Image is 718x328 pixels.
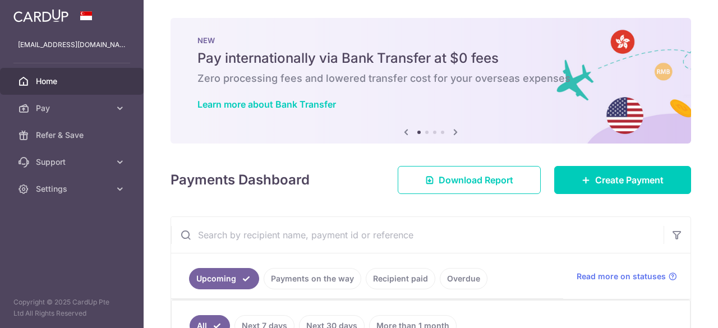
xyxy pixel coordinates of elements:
[577,271,677,282] a: Read more on statuses
[171,217,664,253] input: Search by recipient name, payment id or reference
[171,18,691,144] img: Bank transfer banner
[554,166,691,194] a: Create Payment
[18,39,126,50] p: [EMAIL_ADDRESS][DOMAIN_NAME]
[36,76,110,87] span: Home
[398,166,541,194] a: Download Report
[595,173,664,187] span: Create Payment
[577,271,666,282] span: Read more on statuses
[197,49,664,67] h5: Pay internationally via Bank Transfer at $0 fees
[264,268,361,289] a: Payments on the way
[366,268,435,289] a: Recipient paid
[171,170,310,190] h4: Payments Dashboard
[36,156,110,168] span: Support
[197,99,336,110] a: Learn more about Bank Transfer
[36,103,110,114] span: Pay
[36,130,110,141] span: Refer & Save
[36,183,110,195] span: Settings
[440,268,487,289] a: Overdue
[197,72,664,85] h6: Zero processing fees and lowered transfer cost for your overseas expenses
[439,173,513,187] span: Download Report
[13,9,68,22] img: CardUp
[197,36,664,45] p: NEW
[189,268,259,289] a: Upcoming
